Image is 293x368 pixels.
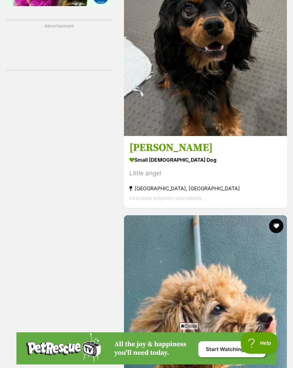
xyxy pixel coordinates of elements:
span: Interstate adoption unavailable [129,195,202,201]
div: Little angel [129,169,282,178]
a: [PERSON_NAME] small [DEMOGRAPHIC_DATA] Dog Little angel [GEOGRAPHIC_DATA], [GEOGRAPHIC_DATA] Inte... [124,136,287,208]
div: Advertisement [5,19,113,71]
h3: [PERSON_NAME] [129,141,282,155]
strong: small [DEMOGRAPHIC_DATA] Dog [129,155,282,165]
strong: [GEOGRAPHIC_DATA], [GEOGRAPHIC_DATA] [129,184,282,193]
iframe: Advertisement [16,332,277,364]
button: favourite [269,219,283,233]
iframe: Help Scout Beacon - Open [241,332,279,354]
span: Close [179,322,199,329]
